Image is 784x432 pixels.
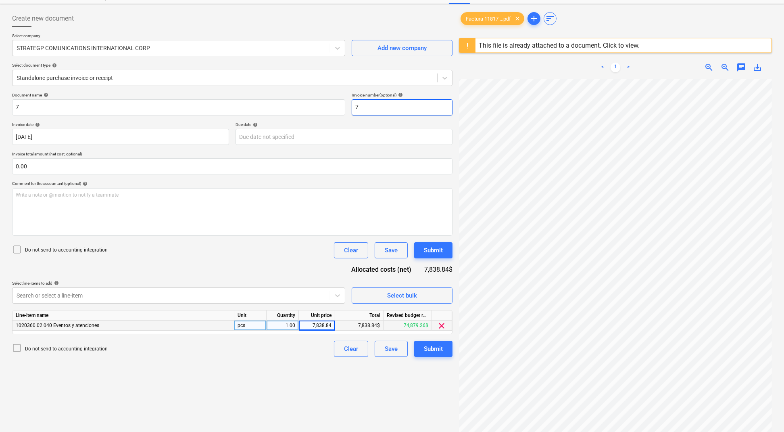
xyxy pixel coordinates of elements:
span: zoom_in [704,63,714,72]
div: Select bulk [387,290,417,301]
div: Clear [344,245,358,256]
p: Do not send to accounting integration [25,247,108,254]
input: Invoice total amount (net cost, optional) [12,158,452,174]
div: Submit [424,245,443,256]
span: help [81,181,88,186]
span: zoom_out [720,63,730,72]
div: Total [335,310,384,321]
span: 1020360.02.040 Eventos y atenciones [16,323,99,328]
input: Document name [12,99,345,115]
div: Submit [424,344,443,354]
div: 7,838.84$ [424,265,452,274]
div: Line-item name [13,310,234,321]
div: This file is already attached to a document. Click to view. [479,42,640,49]
span: help [42,92,48,97]
a: Previous page [598,63,607,72]
span: add [529,14,539,23]
span: save_alt [753,63,762,72]
div: 7,838.84 [302,321,332,331]
div: Due date [236,122,452,127]
div: Select line-items to add [12,281,345,286]
button: Save [375,242,408,258]
span: help [396,92,403,97]
span: clear [513,14,522,23]
div: Save [385,245,398,256]
span: clear [437,321,447,331]
span: help [50,63,57,68]
button: Add new company [352,40,452,56]
div: Factura 11817 ...pdf [461,12,524,25]
input: Invoice date not specified [12,129,229,145]
div: Revised budget remaining [384,310,432,321]
a: Next page [623,63,633,72]
div: Unit [234,310,267,321]
div: Unit price [299,310,335,321]
span: help [52,281,59,285]
span: help [33,122,40,127]
button: Select bulk [352,287,452,304]
div: Invoice date [12,122,229,127]
span: chat [736,63,746,72]
div: Save [385,344,398,354]
div: Select document type [12,63,452,68]
div: Comment for the accountant (optional) [12,181,452,186]
div: Add new company [377,43,427,53]
p: Do not send to accounting integration [25,346,108,352]
span: sort [545,14,555,23]
span: Factura 11817 ...pdf [461,16,516,22]
input: Invoice number [352,99,452,115]
div: 74,879.26$ [384,321,432,331]
button: Submit [414,242,452,258]
button: Submit [414,341,452,357]
div: 7,838.84$ [335,321,384,331]
div: pcs [234,321,267,331]
div: Invoice number (optional) [352,92,452,98]
p: Invoice total amount (net cost, optional) [12,151,452,158]
div: Document name [12,92,345,98]
div: Quantity [267,310,299,321]
span: help [251,122,258,127]
div: 1.00 [270,321,295,331]
span: Create new document [12,14,74,23]
input: Due date not specified [236,129,452,145]
iframe: Chat Widget [744,393,784,432]
div: Clear [344,344,358,354]
p: Select company [12,33,345,40]
a: Page 1 is your current page [611,63,620,72]
button: Clear [334,341,368,357]
div: Widget de chat [744,393,784,432]
div: Allocated costs (net) [345,265,424,274]
button: Clear [334,242,368,258]
button: Save [375,341,408,357]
